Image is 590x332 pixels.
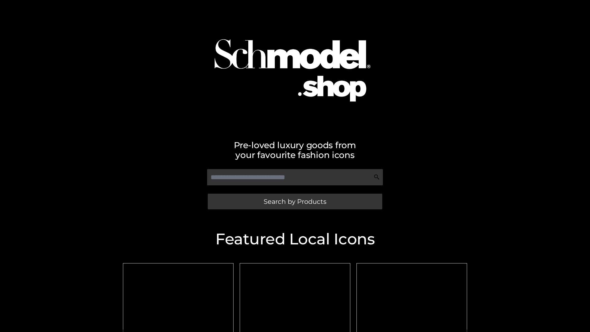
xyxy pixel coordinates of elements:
span: Search by Products [264,198,326,205]
h2: Featured Local Icons​ [120,231,470,247]
h2: Pre-loved luxury goods from your favourite fashion icons [120,140,470,160]
img: Search Icon [374,174,380,180]
a: Search by Products [208,194,382,209]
